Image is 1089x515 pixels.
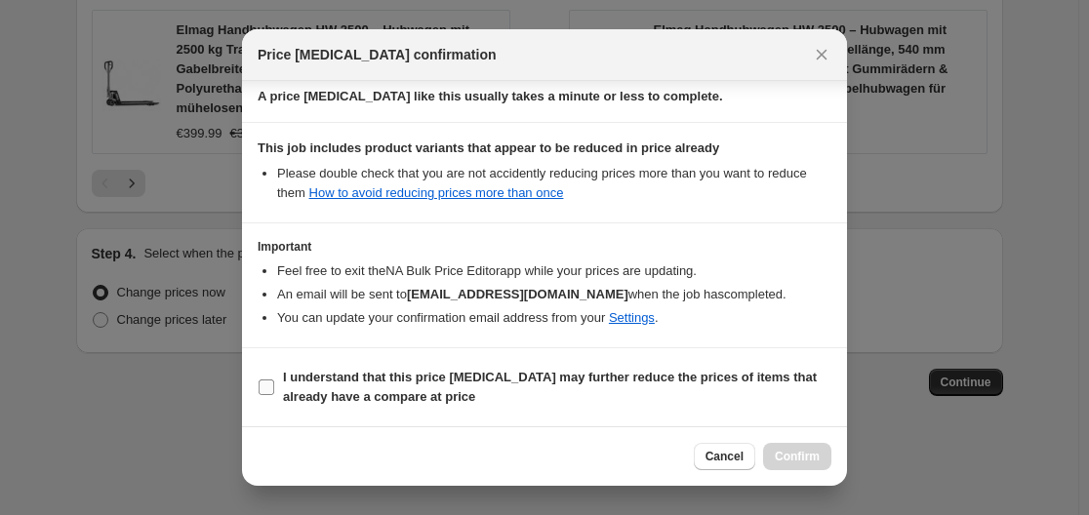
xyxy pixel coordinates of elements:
[609,310,655,325] a: Settings
[258,45,497,64] span: Price [MEDICAL_DATA] confirmation
[283,370,817,404] b: I understand that this price [MEDICAL_DATA] may further reduce the prices of items that already h...
[258,89,723,103] b: A price [MEDICAL_DATA] like this usually takes a minute or less to complete.
[808,41,835,68] button: Close
[277,261,831,281] li: Feel free to exit the NA Bulk Price Editor app while your prices are updating.
[277,308,831,328] li: You can update your confirmation email address from your .
[258,239,831,255] h3: Important
[258,140,719,155] b: This job includes product variants that appear to be reduced in price already
[309,185,564,200] a: How to avoid reducing prices more than once
[277,285,831,304] li: An email will be sent to when the job has completed .
[706,449,744,464] span: Cancel
[277,164,831,203] li: Please double check that you are not accidently reducing prices more than you want to reduce them
[694,443,755,470] button: Cancel
[407,287,628,301] b: [EMAIL_ADDRESS][DOMAIN_NAME]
